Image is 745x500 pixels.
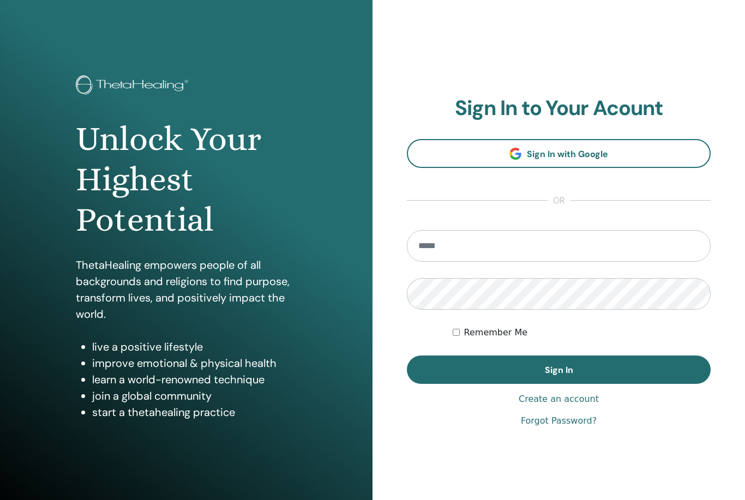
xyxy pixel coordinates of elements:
li: live a positive lifestyle [92,339,297,355]
li: improve emotional & physical health [92,355,297,371]
h2: Sign In to Your Acount [407,96,711,121]
a: Forgot Password? [521,414,597,427]
div: Keep me authenticated indefinitely or until I manually logout [453,326,711,339]
p: ThetaHealing empowers people of all backgrounds and religions to find purpose, transform lives, a... [76,257,297,322]
span: or [548,194,570,207]
span: Sign In [545,364,573,376]
li: learn a world-renowned technique [92,371,297,388]
li: join a global community [92,388,297,404]
span: Sign In with Google [527,148,608,160]
h1: Unlock Your Highest Potential [76,119,297,240]
li: start a thetahealing practice [92,404,297,420]
a: Create an account [519,393,599,406]
label: Remember Me [464,326,528,339]
button: Sign In [407,356,711,384]
a: Sign In with Google [407,139,711,168]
